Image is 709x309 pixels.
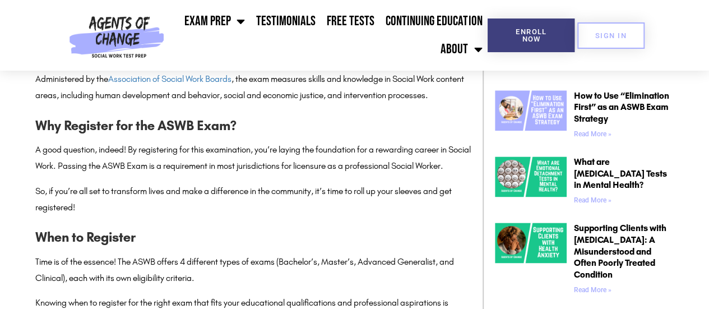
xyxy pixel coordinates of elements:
[35,254,471,287] p: Time is of the essence! The ASWB offers 4 different types of exams (Bachelor’s, Master’s, Advance...
[108,73,231,84] a: Association of Social Work Boards
[488,19,574,52] a: Enroll Now
[35,142,471,174] p: A good question, indeed! By registering for this examination, you’re laying the foundation for a ...
[495,223,567,298] a: Health Anxiety A Misunderstood and Often Poorly Treated Condition
[495,90,567,142] a: How to Use “Elimination First” as an ASWB Exam Strategy
[577,22,645,49] a: SIGN IN
[595,32,627,39] span: SIGN IN
[574,64,611,72] a: Read more about What Makes an ASWB Exam Answer “Strengths-Based”?
[574,223,666,280] a: Supporting Clients with [MEDICAL_DATA]: A Misunderstood and Often Poorly Treated Condition
[574,90,669,124] a: How to Use “Elimination First” as an ASWB Exam Strategy
[169,7,488,63] nav: Menu
[380,7,488,35] a: Continuing Education
[506,28,557,43] span: Enroll Now
[495,156,567,209] a: What are Emotional Detachment Tests in Mental Health
[495,90,567,131] img: How to Use “Elimination First” as an ASWB Exam Strategy
[435,35,488,63] a: About
[179,7,251,35] a: Exam Prep
[35,227,471,248] h3: When to Register
[574,130,611,138] a: Read more about How to Use “Elimination First” as an ASWB Exam Strategy
[574,286,611,294] a: Read more about Supporting Clients with Health Anxiety: A Misunderstood and Often Poorly Treated ...
[251,7,321,35] a: Testimonials
[574,156,667,191] a: What are [MEDICAL_DATA] Tests in Mental Health?
[35,115,471,136] h3: Why Register for the ASWB Exam?
[495,156,567,197] img: What are Emotional Detachment Tests in Mental Health
[574,196,611,204] a: Read more about What are Emotional Detachment Tests in Mental Health?
[35,183,471,216] p: So, if you’re all set to transform lives and make a difference in the community, it’s time to rol...
[321,7,380,35] a: Free Tests
[495,223,567,263] img: Health Anxiety A Misunderstood and Often Poorly Treated Condition
[35,71,471,104] p: Administered by the , the exam measures skills and knowledge in Social Work content areas, includ...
